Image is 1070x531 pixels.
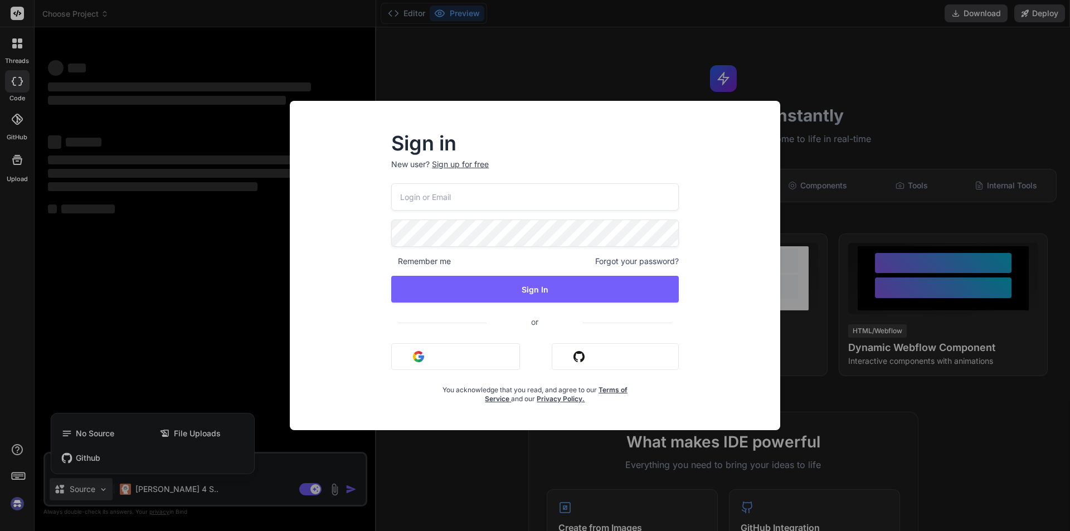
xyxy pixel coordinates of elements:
div: You acknowledge that you read, and agree to our and our [439,379,631,403]
a: Privacy Policy. [537,394,585,403]
h2: Sign in [391,134,679,152]
button: Sign In [391,276,679,303]
div: Sign up for free [432,159,489,170]
a: Terms of Service [485,386,628,403]
p: New user? [391,159,679,183]
button: Sign in with Github [552,343,679,370]
span: Forgot your password? [595,256,679,267]
input: Login or Email [391,183,679,211]
img: github [573,351,585,362]
img: google [413,351,424,362]
span: or [487,308,583,335]
span: Remember me [391,256,451,267]
button: Sign in with Google [391,343,520,370]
